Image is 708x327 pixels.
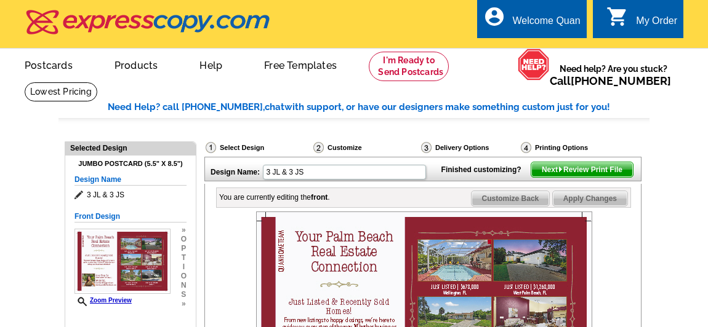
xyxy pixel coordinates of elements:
div: Printing Options [520,141,629,154]
img: Delivery Options [421,142,432,153]
h5: Design Name [74,174,187,186]
img: Select Design [206,142,216,153]
span: o [181,272,187,281]
div: Selected Design [65,142,196,154]
div: My Order [636,15,677,33]
a: Help [180,50,242,79]
div: Welcome Quan [513,15,581,33]
a: Products [95,50,178,79]
img: Printing Options & Summary [521,142,531,153]
span: o [181,235,187,244]
span: t [181,253,187,262]
strong: Design Name: [211,168,260,176]
a: Free Templates [244,50,356,79]
i: account_circle [483,6,505,28]
strong: Finished customizing? [441,165,529,174]
span: n [181,281,187,290]
span: Next Review Print File [531,162,633,177]
span: p [181,244,187,253]
span: i [181,262,187,272]
span: Call [550,74,671,87]
div: Customize [312,141,420,157]
div: You are currently editing the . [219,192,330,203]
div: Delivery Options [420,141,520,154]
div: Select Design [204,141,312,157]
span: Need help? Are you stuck? [550,63,677,87]
h4: Jumbo Postcard (5.5" x 8.5") [74,160,187,168]
h5: Front Design [74,211,187,223]
span: chat [265,101,284,112]
img: Z18885262_00001_1.jpg [74,229,171,294]
span: Customize Back [472,191,550,206]
img: button-next-arrow-white.png [558,167,563,172]
img: help [518,49,550,80]
a: [PHONE_NUMBER] [571,74,671,87]
div: Need Help? call [PHONE_NUMBER], with support, or have our designers make something custom just fo... [108,100,650,114]
a: Zoom Preview [74,297,132,304]
span: 3 JL & 3 JS [74,189,187,201]
span: » [181,226,187,235]
a: Postcards [5,50,92,79]
a: shopping_cart My Order [606,14,677,29]
b: front [311,193,328,202]
img: Customize [313,142,324,153]
i: shopping_cart [606,6,629,28]
span: s [181,290,187,299]
span: Apply Changes [553,191,627,206]
span: » [181,299,187,309]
